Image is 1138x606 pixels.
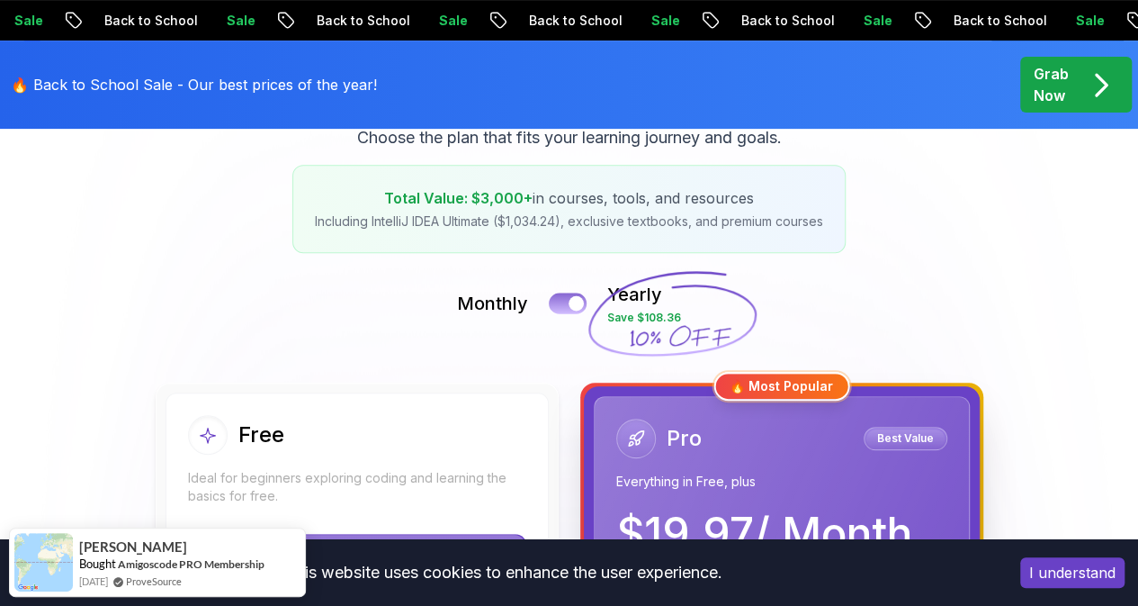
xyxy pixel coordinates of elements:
p: 🔥 Back to School Sale - Our best prices of the year! [11,74,377,95]
p: Everything in Free, plus [616,473,947,491]
button: Start Learning for Free [188,534,526,575]
span: Total Value: $3,000+ [384,189,533,207]
p: Sale [1062,12,1119,30]
h2: Free [238,421,284,449]
p: in courses, tools, and resources [315,187,823,209]
button: Accept cookies [1020,557,1125,588]
p: Ideal for beginners exploring coding and learning the basics for free. [188,469,526,505]
span: [DATE] [79,574,108,589]
p: Monthly [457,291,528,316]
span: [PERSON_NAME] [79,539,187,555]
p: Grab Now [1034,63,1069,106]
div: This website uses cookies to enhance the user experience. [13,553,993,592]
p: Best Value [866,430,945,448]
img: provesource social proof notification image [14,533,73,592]
p: Sale [849,12,907,30]
h2: Pro [667,424,702,453]
p: Sale [637,12,694,30]
p: Back to School [515,12,637,30]
p: Back to School [727,12,849,30]
p: Back to School [302,12,425,30]
p: Choose the plan that fits your learning journey and goals. [357,125,782,150]
p: Back to School [939,12,1062,30]
p: Sale [212,12,270,30]
p: Sale [425,12,482,30]
a: ProveSource [126,574,182,589]
p: $ 19.97 / Month [616,512,912,556]
span: Bought [79,556,116,571]
p: Start Learning for Free [189,535,525,574]
p: Including IntelliJ IDEA Ultimate ($1,034.24), exclusive textbooks, and premium courses [315,213,823,231]
a: Amigoscode PRO Membership [118,556,264,572]
p: Back to School [90,12,212,30]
